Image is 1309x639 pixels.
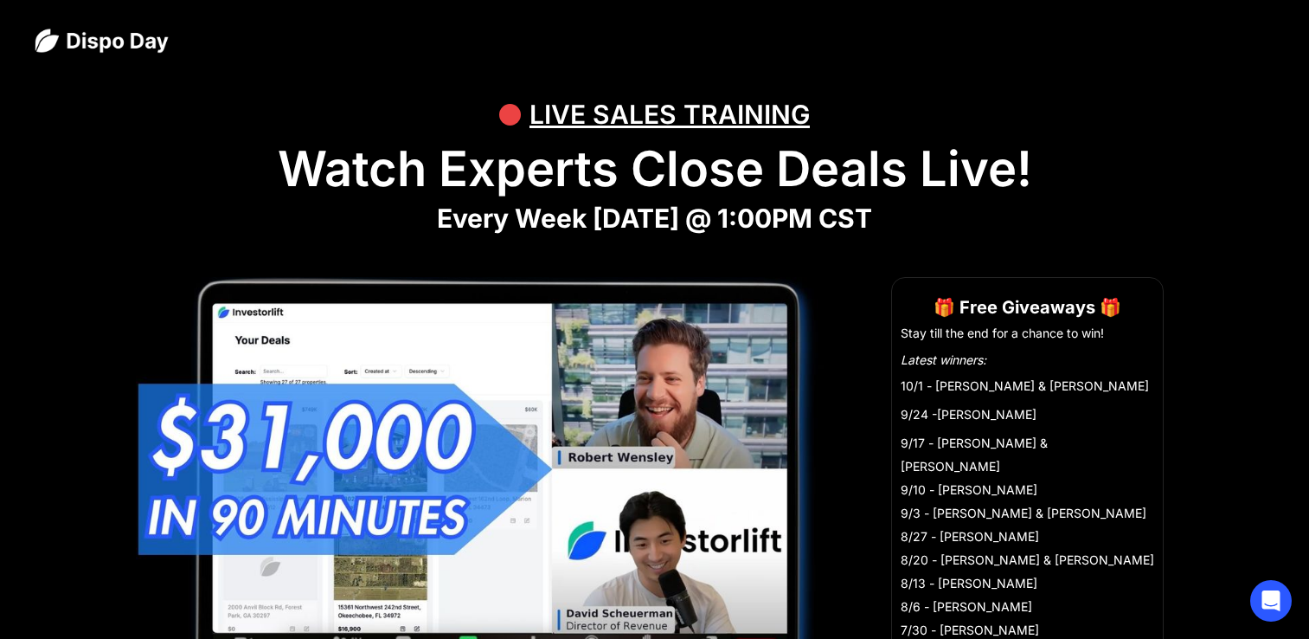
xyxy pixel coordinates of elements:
li: Stay till the end for a chance to win! [901,325,1154,342]
div: Open Intercom Messenger [1250,580,1292,622]
h1: Watch Experts Close Deals Live! [35,140,1274,198]
strong: Every Week [DATE] @ 1:00PM CST [437,203,872,234]
div: LIVE SALES TRAINING [529,88,810,140]
li: 10/1 - [PERSON_NAME] & [PERSON_NAME] [901,374,1154,397]
strong: 🎁 Free Giveaways 🎁 [934,297,1121,318]
li: 9/24 -[PERSON_NAME] [901,403,1154,426]
em: Latest winners: [901,352,986,367]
